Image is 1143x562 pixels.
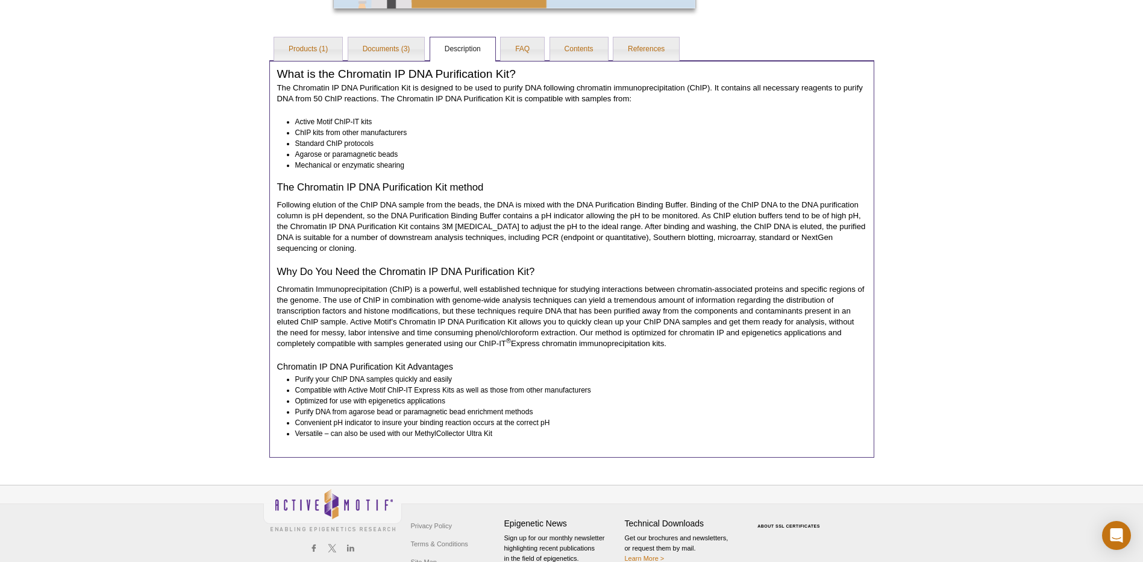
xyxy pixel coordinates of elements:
a: References [613,37,679,62]
li: Optimized for use with epigenetics applications [295,396,856,406]
h3: Why Do You Need the Chromatin IP DNA Purification Kit? [277,266,866,278]
h2: What is the Chromatin IP DNA Purification Kit? [277,69,866,80]
a: ABOUT SSL CERTIFICATES [757,524,820,528]
h4: Technical Downloads [625,519,739,529]
h4: Epigenetic News [504,519,619,529]
li: Purify DNA from agarose bead or paramagnetic bead enrichment methods [295,406,856,417]
li: Standard ChIP protocols [295,138,856,149]
sup: ® [506,337,511,344]
li: Convenient pH indicator to insure your binding reaction occurs at the correct pH [295,417,856,428]
a: Privacy Policy [408,517,455,535]
a: Documents (3) [348,37,425,62]
div: Open Intercom Messenger [1102,521,1131,550]
li: Versatile – can also be used with our MethylCollector Ultra Kit [295,428,856,439]
li: Agarose or paramagnetic beads [295,149,856,160]
a: Description [430,37,495,62]
p: Chromatin Immunoprecipitation (ChIP) is a powerful, well established technique for studying inter... [277,284,866,349]
a: Contents [550,37,608,62]
table: Click to Verify - This site chose Symantec SSL for secure e-commerce and confidential communicati... [745,507,836,533]
img: Active Motif, [263,485,402,534]
a: Terms & Conditions [408,535,471,553]
li: Active Motif ChIP-IT kits [295,116,856,127]
li: ChIP kits from other manufacturers [295,127,856,138]
a: Learn More > [625,555,665,562]
h3: The Chromatin IP DNA Purification Kit method [277,182,866,194]
h4: Chromatin IP DNA Purification Kit Advantages [277,361,866,372]
a: Products (1) [274,37,342,62]
a: FAQ [501,37,544,62]
li: Compatible with Active Motif ChIP-IT Express Kits as well as those from other manufacturers [295,385,856,396]
p: Following elution of the ChIP DNA sample from the beads, the DNA is mixed with the DNA Purificati... [277,200,866,254]
li: Purify your ChIP DNA samples quickly and easily [295,374,856,385]
p: The Chromatin IP DNA Purification Kit is designed to be used to purify DNA following chromatin im... [277,83,866,104]
li: Mechanical or enzymatic shearing [295,160,856,171]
